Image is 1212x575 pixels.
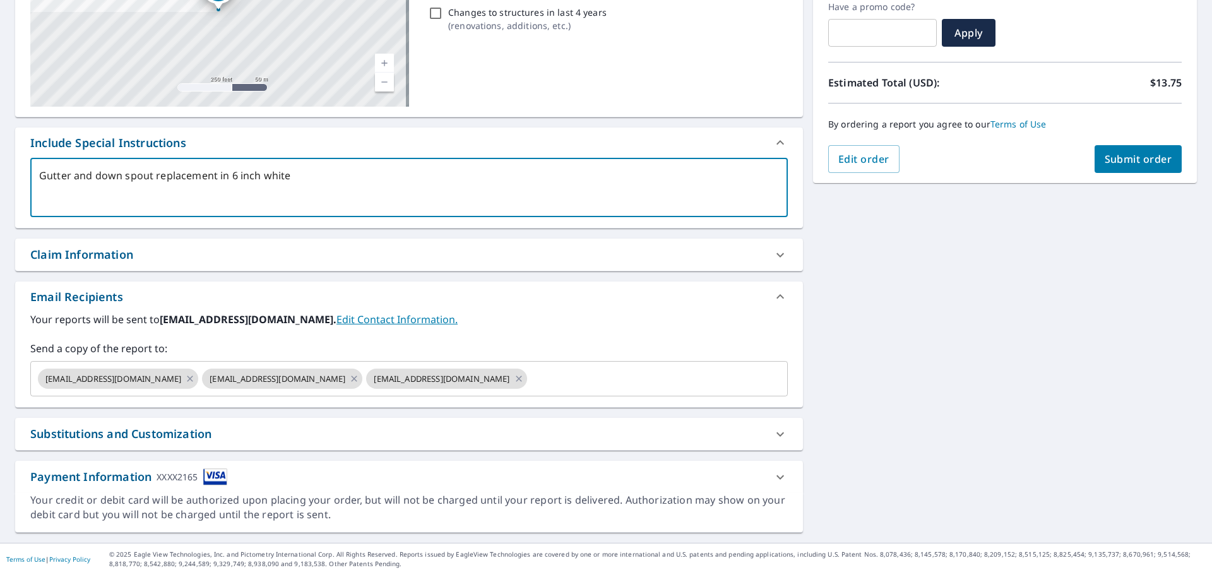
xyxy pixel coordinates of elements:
[15,461,803,493] div: Payment InformationXXXX2165cardImage
[157,468,198,485] div: XXXX2165
[30,288,123,305] div: Email Recipients
[942,19,995,47] button: Apply
[6,555,90,563] p: |
[828,145,900,173] button: Edit order
[38,369,198,389] div: [EMAIL_ADDRESS][DOMAIN_NAME]
[375,54,394,73] a: Current Level 17, Zoom In
[1095,145,1182,173] button: Submit order
[203,468,227,485] img: cardImage
[30,341,788,356] label: Send a copy of the report to:
[109,550,1206,569] p: © 2025 Eagle View Technologies, Inc. and Pictometry International Corp. All Rights Reserved. Repo...
[375,73,394,92] a: Current Level 17, Zoom Out
[952,26,985,40] span: Apply
[15,418,803,450] div: Substitutions and Customization
[828,75,1005,90] p: Estimated Total (USD):
[30,134,186,151] div: Include Special Instructions
[49,555,90,564] a: Privacy Policy
[15,239,803,271] div: Claim Information
[160,312,336,326] b: [EMAIL_ADDRESS][DOMAIN_NAME].
[30,468,227,485] div: Payment Information
[838,152,889,166] span: Edit order
[990,118,1047,130] a: Terms of Use
[38,373,189,385] span: [EMAIL_ADDRESS][DOMAIN_NAME]
[15,282,803,312] div: Email Recipients
[202,373,353,385] span: [EMAIL_ADDRESS][DOMAIN_NAME]
[1105,152,1172,166] span: Submit order
[202,369,362,389] div: [EMAIL_ADDRESS][DOMAIN_NAME]
[30,312,788,327] label: Your reports will be sent to
[828,1,937,13] label: Have a promo code?
[15,127,803,158] div: Include Special Instructions
[336,312,458,326] a: EditContactInfo
[1150,75,1182,90] p: $13.75
[30,493,788,522] div: Your credit or debit card will be authorized upon placing your order, but will not be charged unt...
[366,373,517,385] span: [EMAIL_ADDRESS][DOMAIN_NAME]
[448,6,607,19] p: Changes to structures in last 4 years
[448,19,607,32] p: ( renovations, additions, etc. )
[828,119,1182,130] p: By ordering a report you agree to our
[366,369,526,389] div: [EMAIL_ADDRESS][DOMAIN_NAME]
[30,425,211,442] div: Substitutions and Customization
[39,170,779,206] textarea: Gutter and down spout replacement in 6 inch white
[30,246,133,263] div: Claim Information
[6,555,45,564] a: Terms of Use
